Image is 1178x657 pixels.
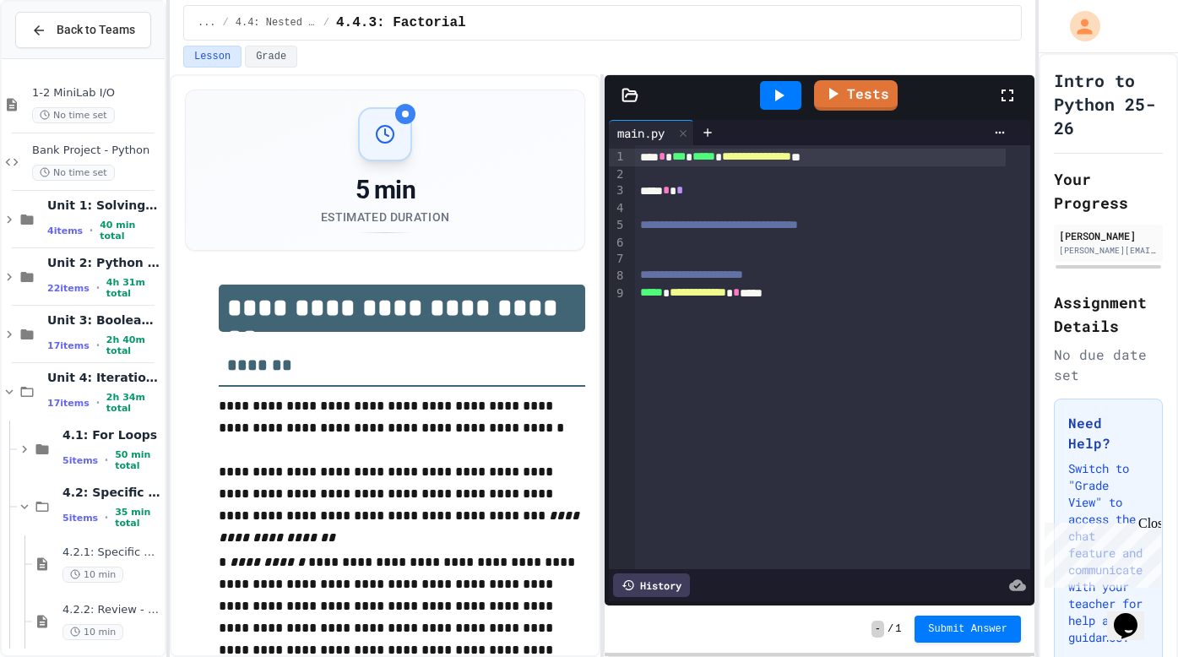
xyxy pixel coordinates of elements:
[236,16,317,30] span: 4.4: Nested Loops
[96,281,100,295] span: •
[895,622,901,636] span: 1
[100,220,161,242] span: 40 min total
[32,107,115,123] span: No time set
[47,225,83,236] span: 4 items
[32,144,161,158] span: Bank Project - Python
[47,312,161,328] span: Unit 3: Booleans and Conditionals
[1068,460,1148,646] p: Switch to "Grade View" to access the chat feature and communicate with your teacher for help and ...
[115,507,161,529] span: 35 min total
[323,16,329,30] span: /
[613,573,690,597] div: History
[57,21,135,39] span: Back to Teams
[62,624,123,640] span: 10 min
[62,427,161,443] span: 4.1: For Loops
[609,124,673,142] div: main.py
[609,200,626,217] div: 4
[7,7,117,107] div: Chat with us now!Close
[1054,167,1163,214] h2: Your Progress
[32,86,161,100] span: 1-2 MiniLab I/O
[96,339,100,352] span: •
[1068,413,1148,453] h3: Need Help?
[1038,516,1161,588] iframe: chat widget
[47,283,90,294] span: 22 items
[32,165,115,181] span: No time set
[106,334,161,356] span: 2h 40m total
[1059,228,1158,243] div: [PERSON_NAME]
[245,46,297,68] button: Grade
[915,616,1021,643] button: Submit Answer
[62,546,161,560] span: 4.2.1: Specific Ranges
[62,603,161,617] span: 4.2.2: Review - Specific Ranges
[47,398,90,409] span: 17 items
[106,392,161,414] span: 2h 34m total
[1052,7,1105,46] div: My Account
[105,453,108,467] span: •
[609,149,626,166] div: 1
[47,198,161,213] span: Unit 1: Solving Problems in Computer Science
[115,449,161,471] span: 50 min total
[609,120,694,145] div: main.py
[47,370,161,385] span: Unit 4: Iteration and Random Numbers
[90,224,93,237] span: •
[609,166,626,183] div: 2
[609,268,626,285] div: 8
[928,622,1007,636] span: Submit Answer
[1054,290,1163,338] h2: Assignment Details
[47,340,90,351] span: 17 items
[1107,589,1161,640] iframe: chat widget
[336,13,466,33] span: 4.4.3: Factorial
[47,255,161,270] span: Unit 2: Python Fundamentals
[321,175,449,205] div: 5 min
[1059,244,1158,257] div: [PERSON_NAME][EMAIL_ADDRESS][DOMAIN_NAME]
[62,513,98,524] span: 5 items
[321,209,449,225] div: Estimated Duration
[105,511,108,524] span: •
[62,455,98,466] span: 5 items
[609,217,626,235] div: 5
[223,16,229,30] span: /
[96,396,100,410] span: •
[62,485,161,500] span: 4.2: Specific Ranges
[62,567,123,583] span: 10 min
[609,251,626,268] div: 7
[106,277,161,299] span: 4h 31m total
[183,46,242,68] button: Lesson
[609,182,626,200] div: 3
[1054,68,1163,139] h1: Intro to Python 25-26
[15,12,151,48] button: Back to Teams
[1054,345,1163,385] div: No due date set
[609,235,626,252] div: 6
[871,621,884,638] span: -
[888,622,893,636] span: /
[198,16,216,30] span: ...
[609,285,626,303] div: 9
[814,80,898,111] a: Tests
